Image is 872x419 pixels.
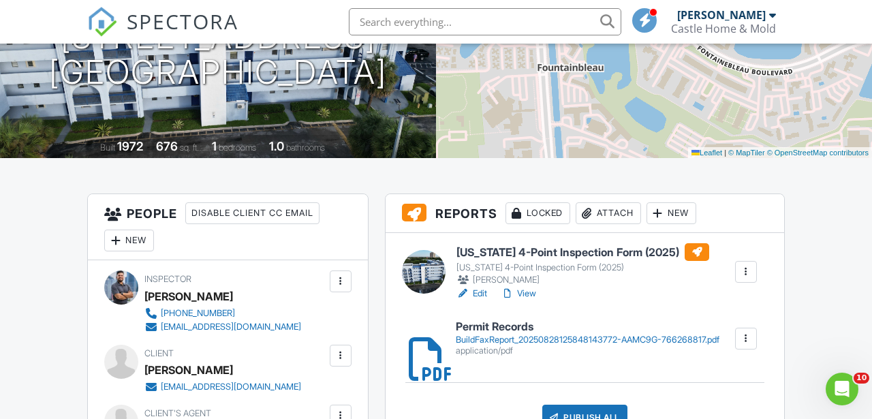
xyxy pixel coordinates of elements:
div: Attach [576,202,641,224]
span: Client's Agent [144,408,211,418]
div: New [647,202,696,224]
div: [PERSON_NAME] [144,286,233,307]
span: sq. ft. [180,142,199,153]
span: 10 [854,373,869,384]
div: [EMAIL_ADDRESS][DOMAIN_NAME] [161,382,301,392]
div: Castle Home & Mold [671,22,776,35]
a: © MapTiler [728,149,765,157]
div: [US_STATE] 4-Point Inspection Form (2025) [456,262,709,273]
a: [US_STATE] 4-Point Inspection Form (2025) [US_STATE] 4-Point Inspection Form (2025) [PERSON_NAME] [456,243,709,287]
a: [PHONE_NUMBER] [144,307,301,320]
a: [EMAIL_ADDRESS][DOMAIN_NAME] [144,380,301,394]
span: bedrooms [219,142,256,153]
h3: People [88,194,368,260]
div: BuildFaxReport_20250828125848143772-AAMC9G-766268817.pdf [456,335,719,345]
div: [PERSON_NAME] [677,8,766,22]
input: Search everything... [349,8,621,35]
span: SPECTORA [127,7,238,35]
a: SPECTORA [87,18,238,47]
div: Locked [505,202,570,224]
span: | [724,149,726,157]
h6: [US_STATE] 4-Point Inspection Form (2025) [456,243,709,261]
a: Leaflet [691,149,722,157]
span: Client [144,348,174,358]
img: The Best Home Inspection Software - Spectora [87,7,117,37]
div: New [104,230,154,251]
h1: [STREET_ADDRESS] [GEOGRAPHIC_DATA] [49,19,387,91]
div: application/pdf [456,345,719,356]
a: © OpenStreetMap contributors [767,149,869,157]
a: View [501,287,536,300]
iframe: Intercom live chat [826,373,858,405]
a: Permit Records BuildFaxReport_20250828125848143772-AAMC9G-766268817.pdf application/pdf [456,321,719,356]
h6: Permit Records [456,321,719,333]
span: Built [100,142,115,153]
div: [EMAIL_ADDRESS][DOMAIN_NAME] [161,322,301,332]
div: 676 [156,139,178,153]
span: Inspector [144,274,191,284]
div: 1 [212,139,217,153]
div: Disable Client CC Email [185,202,320,224]
div: [PERSON_NAME] [456,273,709,287]
div: [PERSON_NAME] [144,360,233,380]
a: Edit [456,287,487,300]
div: [PHONE_NUMBER] [161,308,235,319]
span: bathrooms [286,142,325,153]
div: 1.0 [269,139,284,153]
a: [EMAIL_ADDRESS][DOMAIN_NAME] [144,320,301,334]
div: 1972 [117,139,143,153]
h3: Reports [386,194,784,233]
